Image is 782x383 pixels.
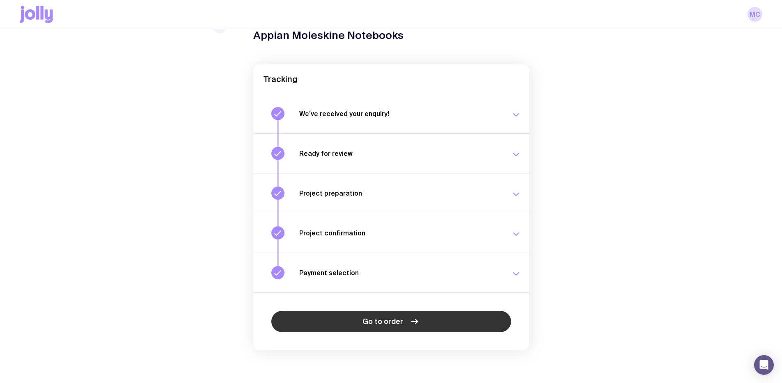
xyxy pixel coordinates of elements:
[299,269,501,277] h3: Payment selection
[253,94,529,133] button: We’ve received your enquiry!
[253,133,529,173] button: Ready for review
[271,311,511,332] a: Go to order
[263,74,519,84] h2: Tracking
[748,7,762,22] a: MC
[253,213,529,253] button: Project confirmation
[299,229,501,237] h3: Project confirmation
[362,317,403,326] span: Go to order
[299,149,501,157] h3: Ready for review
[253,253,529,292] button: Payment selection
[253,173,529,213] button: Project preparation
[299,109,501,118] h3: We’ve received your enquiry!
[253,29,404,41] h1: Appian Moleskine Notebooks
[299,189,501,197] h3: Project preparation
[754,355,774,375] div: Open Intercom Messenger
